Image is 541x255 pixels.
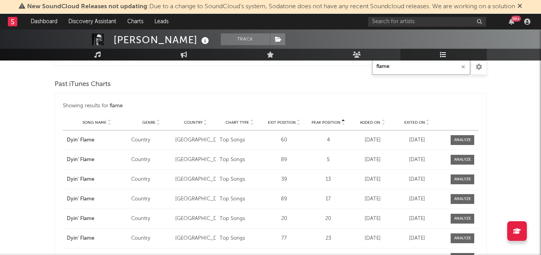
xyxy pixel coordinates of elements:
[184,120,203,125] span: Country
[352,195,393,203] div: [DATE]
[352,176,393,183] div: [DATE]
[397,215,437,223] div: [DATE]
[264,176,304,183] div: 39
[352,235,393,242] div: [DATE]
[131,176,172,183] div: Country
[67,215,127,223] a: Dyin' Flame
[509,18,514,25] button: 99+
[397,195,437,203] div: [DATE]
[83,120,106,125] span: Song Name
[149,14,174,29] a: Leads
[175,195,216,203] div: [GEOGRAPHIC_DATA]
[175,136,216,144] div: [GEOGRAPHIC_DATA]
[220,235,260,242] div: Top Songs
[308,235,348,242] div: 23
[131,195,172,203] div: Country
[175,215,216,223] div: [GEOGRAPHIC_DATA]
[352,136,393,144] div: [DATE]
[226,120,249,125] span: Chart Type
[131,235,172,242] div: Country
[397,136,437,144] div: [DATE]
[397,235,437,242] div: [DATE]
[67,136,127,144] a: Dyin' Flame
[67,235,127,242] a: Dyin' Flame
[264,136,304,144] div: 60
[221,33,270,45] button: Track
[175,176,216,183] div: [GEOGRAPHIC_DATA]
[308,156,348,164] div: 5
[397,176,437,183] div: [DATE]
[67,176,127,183] a: Dyin' Flame
[175,235,216,242] div: [GEOGRAPHIC_DATA]
[517,4,522,10] span: Dismiss
[264,195,304,203] div: 89
[352,215,393,223] div: [DATE]
[312,120,341,125] span: Peak Position
[264,156,304,164] div: 89
[511,16,521,22] div: 99 +
[175,156,216,164] div: [GEOGRAPHIC_DATA]
[131,215,172,223] div: Country
[67,156,127,164] a: Dyin' Flame
[110,101,123,111] div: flame
[27,4,515,10] span: : Due to a change to SoundCloud's system, Sodatone does not have any recent Soundcloud releases. ...
[114,33,211,46] div: [PERSON_NAME]
[142,120,156,125] span: Genre
[360,120,380,125] span: Added On
[264,235,304,242] div: 77
[308,176,348,183] div: 13
[220,136,260,144] div: Top Songs
[264,215,304,223] div: 20
[27,4,147,10] span: New SoundCloud Releases not updating
[308,195,348,203] div: 17
[55,80,111,89] span: Past iTunes Charts
[122,14,149,29] a: Charts
[63,101,479,111] div: Showing results for
[220,176,260,183] div: Top Songs
[131,136,172,144] div: Country
[308,215,348,223] div: 20
[368,17,486,27] input: Search for artists
[268,120,296,125] span: Exit Position
[352,156,393,164] div: [DATE]
[220,156,260,164] div: Top Songs
[131,156,172,164] div: Country
[397,156,437,164] div: [DATE]
[63,14,122,29] a: Discovery Assistant
[220,195,260,203] div: Top Songs
[220,215,260,223] div: Top Songs
[308,136,348,144] div: 4
[25,14,63,29] a: Dashboard
[67,195,127,203] a: Dyin' Flame
[404,120,425,125] span: Exited On
[372,59,470,75] input: Search Playlists/Charts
